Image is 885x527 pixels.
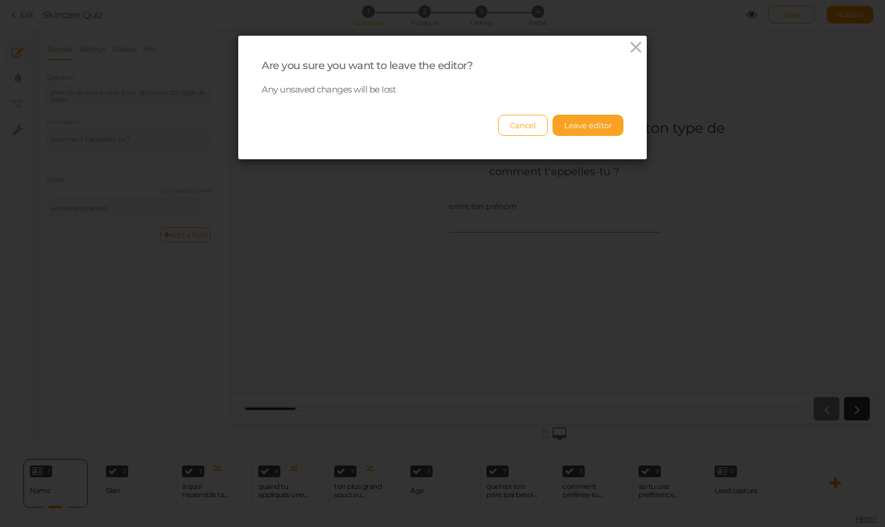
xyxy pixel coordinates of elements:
div: prends deux minutes pour découvrir ton type de peau. [132,78,512,112]
div: entre ton prénom [217,160,427,170]
div: Are you sure you want to leave the editor? [262,59,623,73]
button: Cancel [498,115,548,136]
p: Any unsaved changes will be lost [262,84,623,95]
button: Leave editor [553,115,623,136]
div: comment t'appelles-tu ? [257,124,387,137]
